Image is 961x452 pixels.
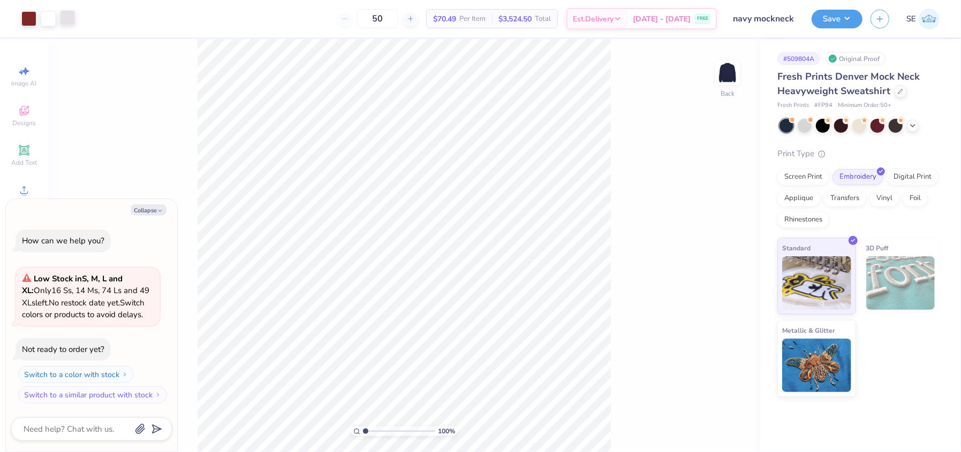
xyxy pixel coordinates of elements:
span: # FP94 [814,101,833,110]
div: # 509804A [777,52,820,65]
span: $3,524.50 [498,13,532,25]
img: Metallic & Glitter [782,339,851,392]
div: Transfers [823,190,866,206]
img: Switch to a color with stock [122,371,128,378]
div: Digital Print [887,169,939,185]
button: Collapse [131,204,167,216]
button: Switch to a color with stock [18,366,134,383]
span: Total [535,13,551,25]
span: Standard [782,242,811,254]
div: Print Type [777,148,940,160]
span: No restock date yet. [49,297,120,308]
span: Image AI [12,79,37,88]
span: FREE [697,15,708,22]
span: [DATE] - [DATE] [633,13,691,25]
span: $70.49 [433,13,456,25]
span: Only 16 Ss, 14 Ms, 74 Ls and 49 XLs left. Switch colors or products to avoid delays. [22,273,149,320]
div: Rhinestones [777,212,829,228]
div: How can we help you? [22,235,104,246]
input: – – [357,9,398,28]
input: Untitled Design [725,8,804,29]
span: Fresh Prints [777,101,809,110]
img: Switch to a similar product with stock [155,392,161,398]
div: Foil [903,190,928,206]
span: SE [906,13,916,25]
span: Metallic & Glitter [782,325,835,336]
span: Per Item [459,13,486,25]
span: Minimum Order: 50 + [838,101,891,110]
div: Original Proof [826,52,886,65]
img: 3D Puff [866,256,935,310]
img: Back [717,62,738,83]
span: Fresh Prints Denver Mock Neck Heavyweight Sweatshirt [777,70,920,97]
div: Vinyl [869,190,899,206]
button: Switch to a similar product with stock [18,386,167,403]
img: Standard [782,256,851,310]
div: Screen Print [777,169,829,185]
span: Add Text [11,158,37,167]
span: 100 % [438,426,455,436]
span: 3D Puff [866,242,889,254]
span: Upload [13,198,35,206]
div: Applique [777,190,820,206]
strong: Low Stock in S, M, L and XL : [22,273,123,296]
span: Est. Delivery [573,13,614,25]
span: Designs [12,119,36,127]
div: Embroidery [833,169,883,185]
div: Not ready to order yet? [22,344,104,355]
img: Shirley Evaleen B [919,9,940,29]
a: SE [906,9,940,29]
button: Save [812,10,862,28]
div: Back [721,89,735,98]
